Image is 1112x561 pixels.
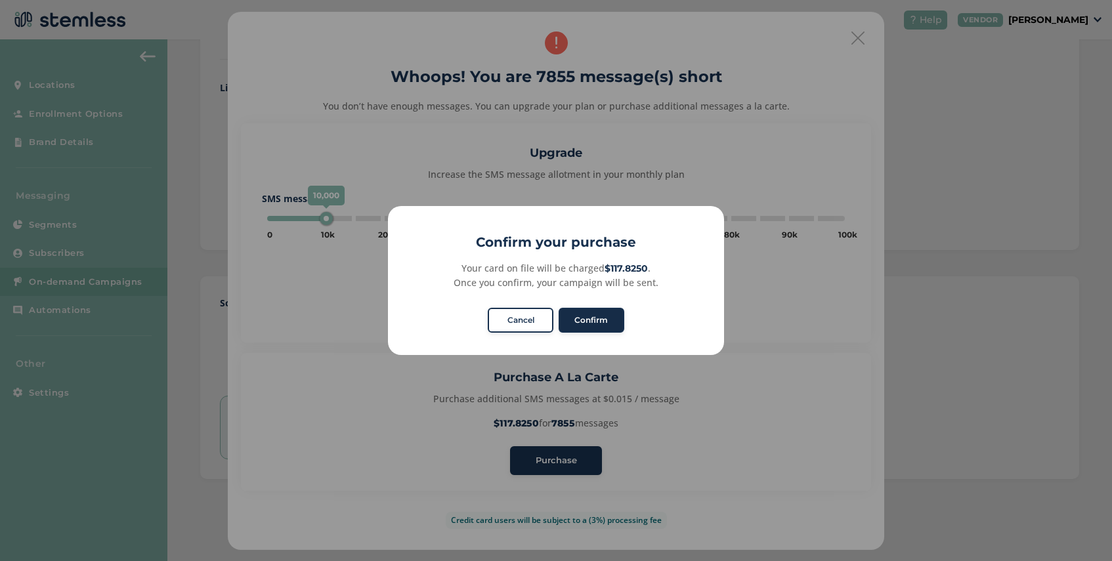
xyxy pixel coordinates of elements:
div: Your card on file will be charged . Once you confirm, your campaign will be sent. [402,261,709,289]
iframe: Chat Widget [1046,498,1112,561]
h2: Confirm your purchase [388,232,724,252]
button: Confirm [559,308,624,333]
strong: $117.8250 [605,262,648,274]
button: Cancel [488,308,553,333]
